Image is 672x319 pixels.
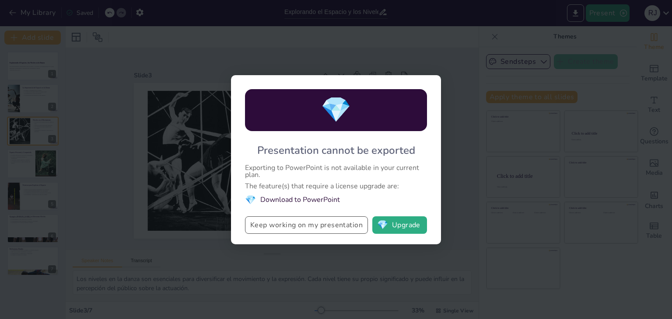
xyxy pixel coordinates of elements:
[245,164,427,178] div: Exporting to PowerPoint is not available in your current plan.
[321,93,351,127] span: diamond
[245,183,427,190] div: The feature(s) that require a license upgrade are:
[245,216,368,234] button: Keep working on my presentation
[377,221,388,229] span: diamond
[245,194,427,206] li: Download to PowerPoint
[245,194,256,206] span: diamond
[372,216,427,234] button: diamondUpgrade
[257,143,415,157] div: Presentation cannot be exported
